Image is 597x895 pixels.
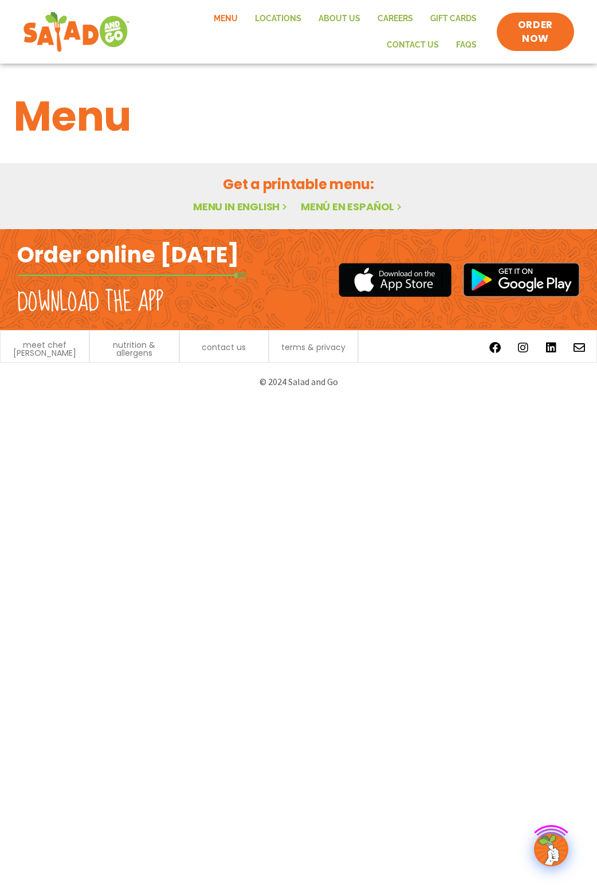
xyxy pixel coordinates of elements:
h2: Get a printable menu: [14,174,583,194]
a: FAQs [447,32,485,58]
a: Menu [205,6,246,32]
a: terms & privacy [281,343,345,351]
h2: Download the app [17,286,163,319]
a: About Us [310,6,369,32]
span: ORDER NOW [508,18,563,46]
a: Careers [369,6,422,32]
a: Menu in English [193,199,289,214]
a: Locations [246,6,310,32]
nav: Menu [142,6,485,58]
a: contact us [202,343,246,351]
img: google_play [463,262,580,297]
a: GIFT CARDS [422,6,485,32]
img: appstore [339,261,451,299]
h2: Order online [DATE] [17,241,239,269]
a: Contact Us [378,32,447,58]
p: © 2024 Salad and Go [11,374,586,390]
a: meet chef [PERSON_NAME] [6,341,83,357]
h1: Menu [14,85,583,147]
a: Menú en español [301,199,404,214]
a: ORDER NOW [497,13,574,52]
a: nutrition & allergens [96,341,172,357]
img: new-SAG-logo-768×292 [23,9,130,55]
img: fork [17,272,246,278]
